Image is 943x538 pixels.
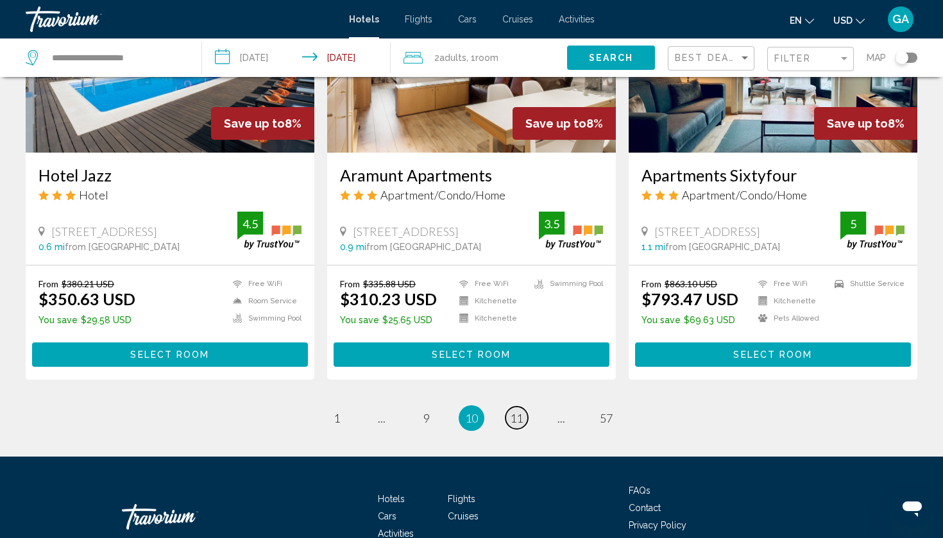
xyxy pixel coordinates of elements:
img: trustyou-badge.svg [840,212,905,249]
button: Select Room [32,342,308,366]
span: 2 [434,49,466,67]
li: Room Service [226,296,302,307]
img: trustyou-badge.svg [539,212,603,249]
span: from [GEOGRAPHIC_DATA] [65,242,180,252]
div: 8% [211,107,314,140]
li: Kitchenette [453,313,528,324]
div: 4.5 [237,216,263,231]
span: ... [557,411,565,425]
span: en [790,15,802,26]
span: 1.1 mi [641,242,665,252]
span: [STREET_ADDRESS] [654,224,760,239]
li: Free WiFi [752,278,828,289]
span: From [38,278,58,289]
span: [STREET_ADDRESS] [51,224,157,239]
span: Select Room [432,350,511,360]
a: Cars [458,14,477,24]
li: Swimming Pool [226,313,302,324]
a: Travorium [122,498,250,536]
a: Aramunt Apartments [340,165,603,185]
span: Hotels [378,494,405,504]
div: 3 star Hotel [38,188,302,202]
a: Cars [378,511,396,521]
div: 3 star Apartment [641,188,905,202]
li: Free WiFi [453,278,528,289]
span: Select Room [733,350,812,360]
span: GA [892,13,909,26]
span: You save [641,315,681,325]
span: 11 [510,411,523,425]
span: 57 [600,411,613,425]
a: Select Room [32,346,308,360]
a: Select Room [635,346,911,360]
del: $335.88 USD [363,278,416,289]
a: Cruises [448,511,479,521]
li: Shuttle Service [828,278,905,289]
span: Save up to [525,117,586,130]
span: 1 [334,411,340,425]
span: You save [340,315,379,325]
a: Hotels [349,14,379,24]
mat-select: Sort by [675,53,751,64]
a: Hotel Jazz [38,165,302,185]
span: Map [867,49,886,67]
a: Select Room [334,346,609,360]
p: $29.58 USD [38,315,135,325]
span: from [GEOGRAPHIC_DATA] [665,242,780,252]
button: Search [567,46,655,69]
p: $69.63 USD [641,315,738,325]
span: 10 [465,411,478,425]
li: Pets Allowed [752,313,828,324]
ins: $310.23 USD [340,289,437,308]
button: Select Room [635,342,911,366]
span: Flights [405,14,432,24]
iframe: Button to launch messaging window [892,487,933,528]
button: Toggle map [886,52,917,63]
a: Cruises [502,14,533,24]
li: Free WiFi [226,278,302,289]
span: Room [475,53,498,63]
div: 5 [840,216,866,231]
a: Privacy Policy [629,520,686,530]
span: 0.9 mi [340,242,366,252]
li: Swimming Pool [528,278,603,289]
span: Best Deals [675,53,742,63]
del: $380.21 USD [62,278,114,289]
img: trustyou-badge.svg [237,212,302,249]
a: Activities [559,14,595,24]
div: 3 star Apartment [340,188,603,202]
button: Filter [767,46,854,72]
a: Apartments Sixtyfour [641,165,905,185]
a: FAQs [629,485,650,496]
button: Travelers: 2 adults, 0 children [391,38,567,77]
span: 0.6 mi [38,242,65,252]
button: User Menu [884,6,917,33]
ul: Pagination [26,405,917,431]
li: Kitchenette [453,296,528,307]
button: Check-in date: Nov 15, 2025 Check-out date: Nov 17, 2025 [202,38,391,77]
span: Filter [774,53,811,63]
span: USD [833,15,853,26]
span: Save up to [827,117,888,130]
span: Select Room [130,350,209,360]
button: Change language [790,11,814,29]
span: from [GEOGRAPHIC_DATA] [366,242,481,252]
span: [STREET_ADDRESS] [353,224,459,239]
a: Travorium [26,6,336,32]
span: Adults [439,53,466,63]
span: Search [589,53,634,63]
a: Contact [629,503,661,513]
a: Flights [448,494,475,504]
